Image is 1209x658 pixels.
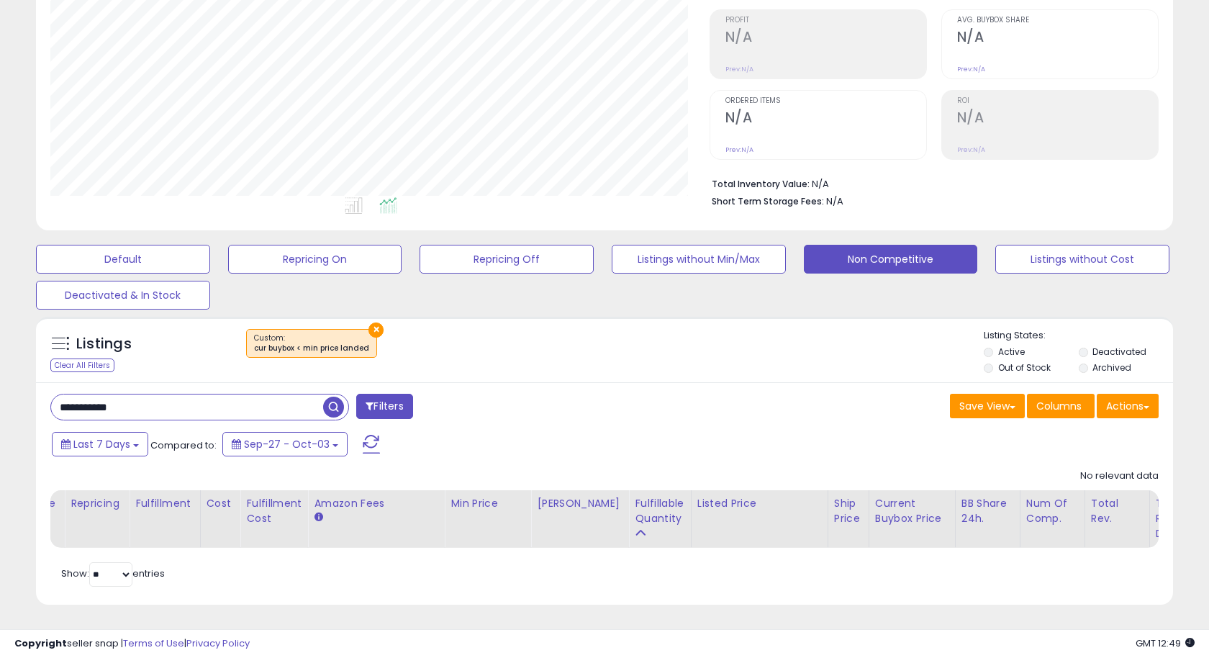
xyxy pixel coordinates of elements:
[537,496,622,511] div: [PERSON_NAME]
[1080,469,1159,483] div: No relevant data
[1036,399,1082,413] span: Columns
[957,97,1158,105] span: ROI
[246,496,302,526] div: Fulfillment Cost
[725,109,926,129] h2: N/A
[228,245,402,274] button: Repricing On
[420,245,594,274] button: Repricing Off
[612,245,786,274] button: Listings without Min/Max
[1097,394,1159,418] button: Actions
[957,145,985,154] small: Prev: N/A
[998,346,1025,358] label: Active
[712,195,824,207] b: Short Term Storage Fees:
[123,636,184,650] a: Terms of Use
[368,323,384,338] button: ×
[254,333,369,354] span: Custom:
[957,65,985,73] small: Prev: N/A
[725,97,926,105] span: Ordered Items
[1027,394,1095,418] button: Columns
[222,432,348,456] button: Sep-27 - Oct-03
[50,359,114,372] div: Clear All Filters
[254,343,369,353] div: cur buybox < min price landed
[61,567,165,580] span: Show: entries
[984,329,1172,343] p: Listing States:
[995,245,1169,274] button: Listings without Cost
[135,496,194,511] div: Fulfillment
[52,432,148,456] button: Last 7 Days
[14,637,250,651] div: seller snap | |
[186,636,250,650] a: Privacy Policy
[36,281,210,310] button: Deactivated & In Stock
[356,394,412,419] button: Filters
[314,496,438,511] div: Amazon Fees
[1092,361,1131,374] label: Archived
[712,174,1148,191] li: N/A
[804,245,978,274] button: Non Competitive
[32,496,58,511] div: Title
[207,496,235,511] div: Cost
[314,511,322,524] small: Amazon Fees.
[36,245,210,274] button: Default
[725,17,926,24] span: Profit
[73,437,130,451] span: Last 7 Days
[244,437,330,451] span: Sep-27 - Oct-03
[1136,636,1195,650] span: 2025-10-11 12:49 GMT
[725,29,926,48] h2: N/A
[14,636,67,650] strong: Copyright
[834,496,863,526] div: Ship Price
[712,178,810,190] b: Total Inventory Value:
[826,194,843,208] span: N/A
[450,496,525,511] div: Min Price
[725,145,753,154] small: Prev: N/A
[957,109,1158,129] h2: N/A
[1092,346,1146,358] label: Deactivated
[950,394,1025,418] button: Save View
[697,496,822,511] div: Listed Price
[1091,496,1144,526] div: Total Rev.
[1156,496,1183,541] div: Total Rev. Diff.
[998,361,1051,374] label: Out of Stock
[76,334,132,354] h5: Listings
[71,496,123,511] div: Repricing
[1026,496,1079,526] div: Num of Comp.
[635,496,684,526] div: Fulfillable Quantity
[725,65,753,73] small: Prev: N/A
[957,17,1158,24] span: Avg. Buybox Share
[875,496,949,526] div: Current Buybox Price
[150,438,217,452] span: Compared to:
[961,496,1014,526] div: BB Share 24h.
[957,29,1158,48] h2: N/A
